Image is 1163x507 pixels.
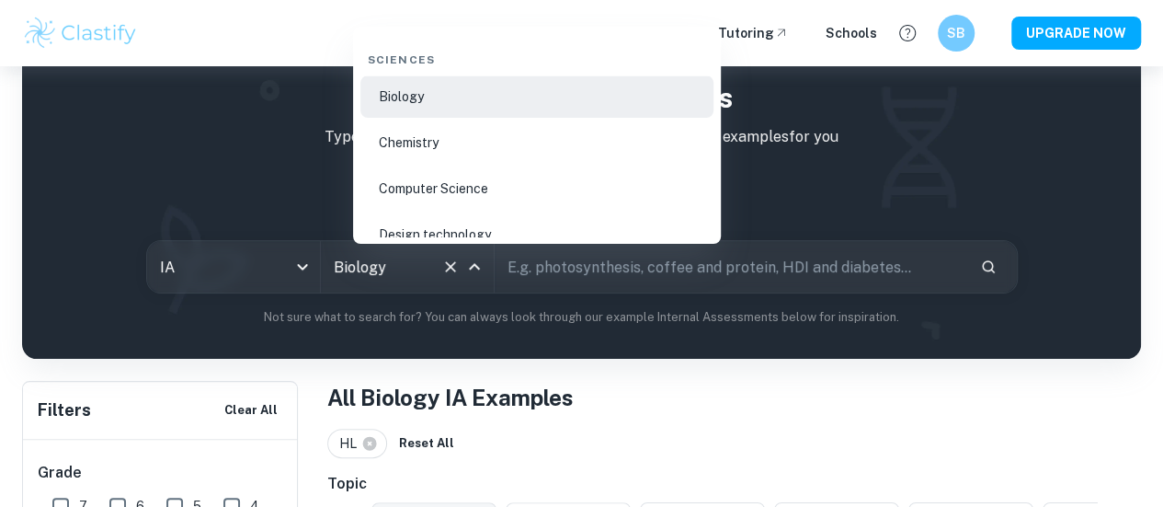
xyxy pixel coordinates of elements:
p: Type a search phrase to find the most relevant Biology IA examples for you [37,126,1126,148]
p: Exemplars [487,23,573,43]
button: Clear All [220,397,282,424]
h6: SB [946,23,967,43]
img: Clastify logo [22,15,139,52]
input: E.g. photosynthesis, coffee and protein, HDI and diabetes... [495,241,965,293]
h6: Filters [38,398,91,423]
h1: All Biology IA Examples [327,381,1141,414]
h1: IB Biology IA examples [37,77,1126,119]
li: Chemistry [360,121,713,164]
div: Sciences [360,37,713,75]
li: Design technology [360,213,713,256]
button: Close [462,254,487,280]
button: Reset All [394,430,459,457]
span: HL [339,433,365,454]
h6: Grade [38,462,284,484]
div: HL [327,429,387,458]
div: IA [147,241,320,293]
li: Computer Science [360,167,713,210]
button: Clear [438,254,463,280]
a: Tutoring [718,23,789,43]
a: Schools [826,23,877,43]
button: UPGRADE NOW [1011,17,1141,50]
p: Not sure what to search for? You can always look through our example Internal Assessments below f... [37,308,1126,327]
li: Biology [360,75,713,118]
p: Review [610,23,672,43]
button: Help and Feedback [892,17,923,49]
h6: Topic [327,473,1141,495]
button: SB [938,15,975,52]
button: Search [973,251,1004,282]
